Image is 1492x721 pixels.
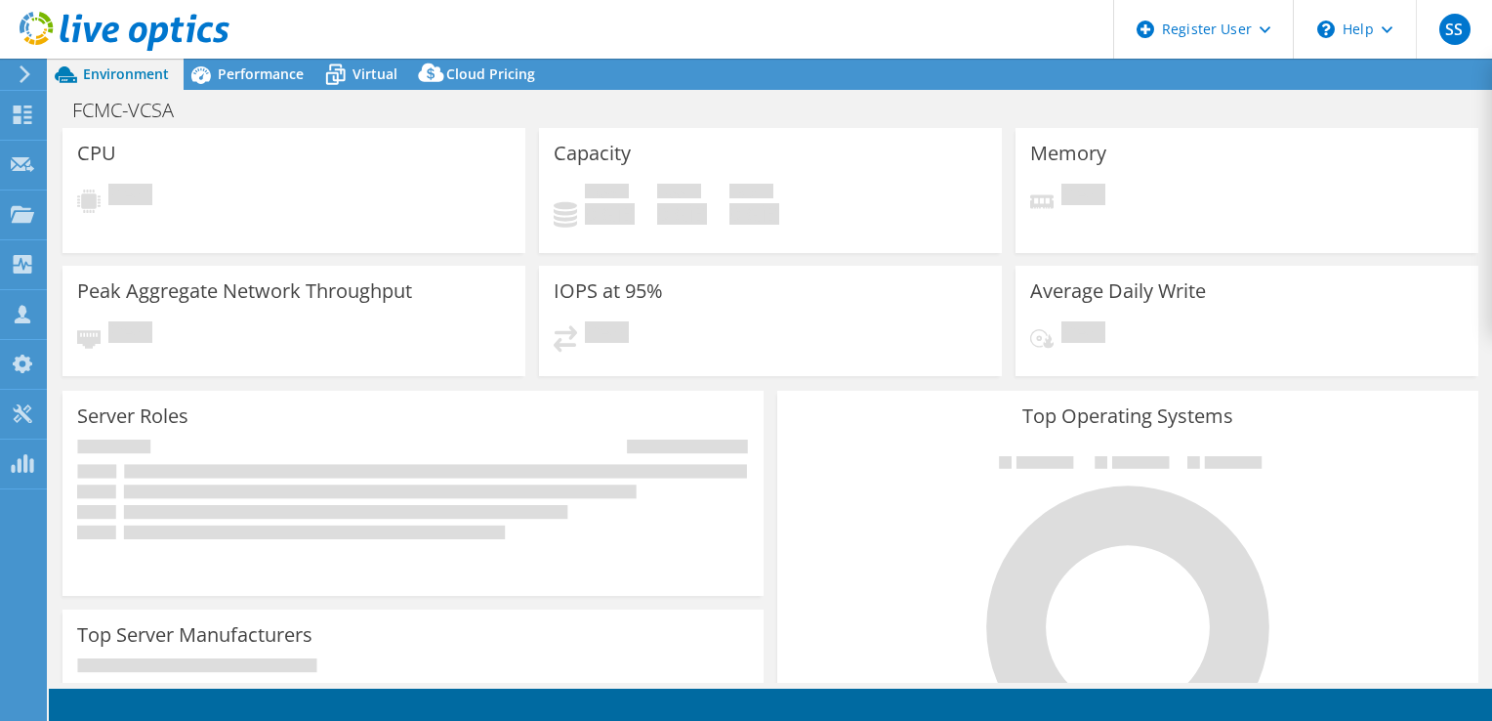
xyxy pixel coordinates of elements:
span: Environment [83,64,169,83]
h3: IOPS at 95% [554,280,663,302]
h3: Server Roles [77,405,188,427]
span: Pending [1061,321,1105,348]
span: Pending [108,184,152,210]
h3: Average Daily Write [1030,280,1206,302]
span: Pending [108,321,152,348]
span: Pending [585,321,629,348]
svg: \n [1317,21,1335,38]
h3: Top Operating Systems [792,405,1464,427]
span: Pending [1061,184,1105,210]
h3: CPU [77,143,116,164]
span: Total [729,184,773,203]
h3: Memory [1030,143,1106,164]
span: Performance [218,64,304,83]
h4: 0 GiB [585,203,635,225]
h1: FCMC-VCSA [63,100,204,121]
h3: Top Server Manufacturers [77,624,312,646]
h3: Peak Aggregate Network Throughput [77,280,412,302]
h4: 0 GiB [657,203,707,225]
span: Virtual [352,64,397,83]
span: Cloud Pricing [446,64,535,83]
h4: 0 GiB [729,203,779,225]
span: SS [1439,14,1471,45]
span: Used [585,184,629,203]
h3: Capacity [554,143,631,164]
span: Free [657,184,701,203]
